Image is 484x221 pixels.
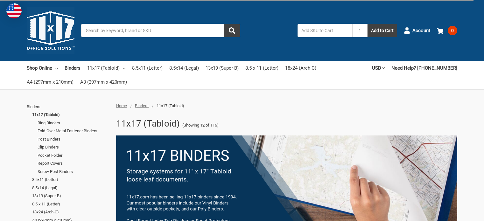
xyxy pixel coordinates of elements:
a: Clip Binders [38,143,109,151]
a: 13x19 (Super-B) [206,61,239,75]
a: 18x24 (Arch-C) [32,208,109,216]
a: Post Binders [38,135,109,143]
a: 8.5x14 (Legal) [169,61,199,75]
a: A3 (297mm x 420mm) [80,75,127,89]
a: Fold-Over Metal Fastener Binders [38,127,109,135]
a: Report Covers [38,159,109,168]
img: duty and tax information for United States [6,3,22,18]
a: Binders [65,61,81,75]
a: Screw Post Binders [38,168,109,176]
a: 0 [437,22,457,39]
a: 11x17 (Tabloid) [87,61,125,75]
a: 8.5x11 (Letter) [132,61,163,75]
h1: 11x17 (Tabloid) [116,115,180,132]
a: USD [372,61,385,75]
img: 11x17.com [27,7,74,54]
a: 8.5x11 (Letter) [32,176,109,184]
input: Search by keyword, brand or SKU [81,24,240,37]
span: 11x17 (Tabloid) [157,103,184,108]
input: Add SKU to Cart [298,24,352,37]
a: Binders [135,103,149,108]
a: Binders [27,103,109,111]
a: 8.5x14 (Legal) [32,184,109,192]
span: (Showing 12 of 116) [182,122,219,128]
span: Account [412,27,430,34]
span: 0 [448,26,457,35]
a: Shop Online [27,61,58,75]
a: Account [404,22,430,39]
a: 18x24 (Arch-C) [285,61,316,75]
a: 8.5 x 11 (Letter) [32,200,109,208]
a: Pocket Folder [38,151,109,160]
a: A4 (297mm x 210mm) [27,75,74,89]
a: Need Help? [PHONE_NUMBER] [391,61,457,75]
button: Add to Cart [368,24,397,37]
a: 8.5 x 11 (Letter) [245,61,278,75]
a: 11x17 (Tabloid) [32,111,109,119]
a: Ring Binders [38,119,109,127]
a: Home [116,103,127,108]
a: 13x19 (Super-B) [32,192,109,200]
